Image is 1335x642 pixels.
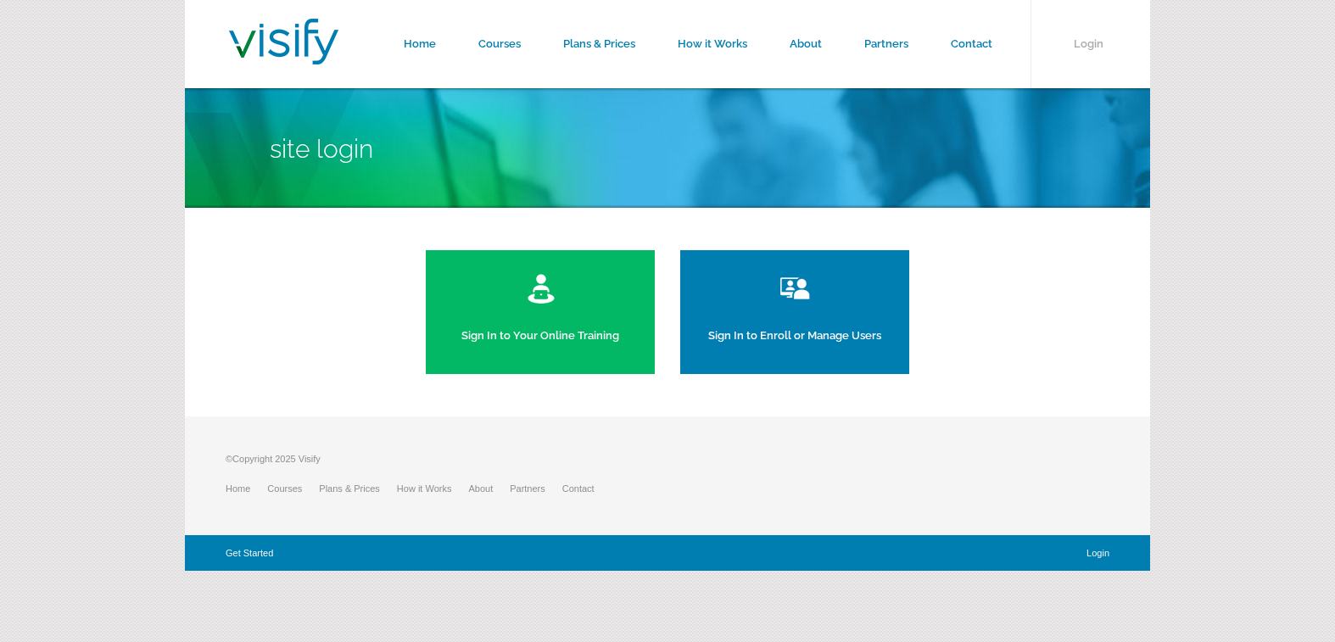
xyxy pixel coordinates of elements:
[510,483,562,494] a: Partners
[229,45,338,70] a: Visify Training
[229,19,338,64] img: Visify Training
[226,548,273,558] a: Get Started
[1086,548,1109,558] a: Login
[226,450,612,476] p: ©
[226,483,267,494] a: Home
[397,483,469,494] a: How it Works
[270,134,373,164] span: Site Login
[680,250,909,374] a: Sign In to Enroll or Manage Users
[468,483,510,494] a: About
[526,271,556,305] img: training
[267,483,319,494] a: Courses
[232,454,321,464] span: Copyright 2025 Visify
[426,250,655,374] a: Sign In to Your Online Training
[562,483,612,494] a: Contact
[776,271,814,305] img: manage users
[319,483,397,494] a: Plans & Prices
